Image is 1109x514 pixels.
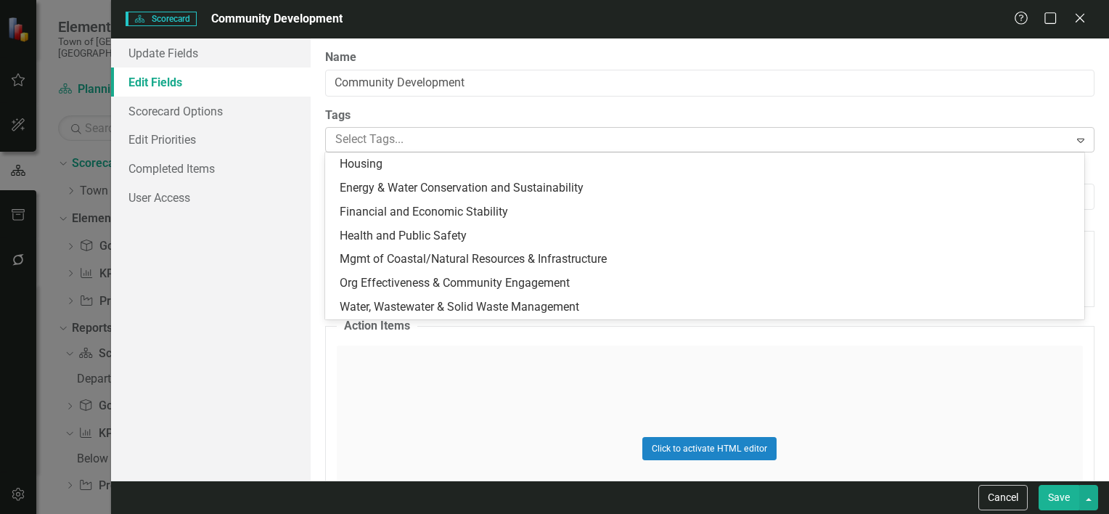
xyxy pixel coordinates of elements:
[111,68,311,97] a: Edit Fields
[340,252,607,266] span: Mgmt of Coastal/Natural Resources & Infrastructure
[340,157,382,171] span: Housing
[111,97,311,126] a: Scorecard Options
[978,485,1028,510] button: Cancel
[111,154,311,183] a: Completed Items
[325,107,1094,124] label: Tags
[340,181,584,195] span: Energy & Water Conservation and Sustainability
[211,12,343,25] span: Community Development
[340,229,467,242] span: Health and Public Safety
[642,437,777,460] button: Click to activate HTML editor
[325,49,1094,66] label: Name
[1039,485,1079,510] button: Save
[340,300,579,314] span: Water, Wastewater & Solid Waste Management
[340,276,570,290] span: Org Effectiveness & Community Engagement
[337,318,417,335] legend: Action Items
[325,70,1094,97] input: Scorecard Name
[340,205,508,219] span: Financial and Economic Stability
[111,38,311,68] a: Update Fields
[111,125,311,154] a: Edit Priorities
[126,12,197,26] span: Scorecard
[111,183,311,212] a: User Access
